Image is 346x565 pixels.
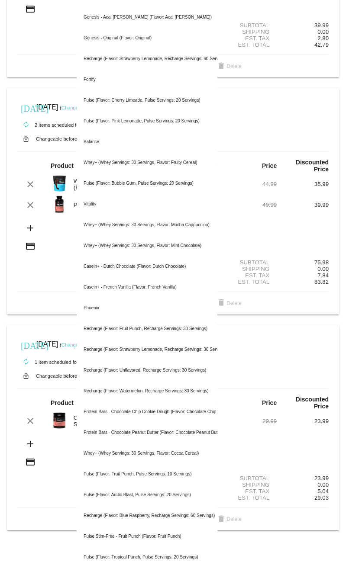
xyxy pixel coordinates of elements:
div: Whey+ (Whey Servings: 30 Servings, Flavor: Cocoa Cereal) [77,443,217,464]
img: Image-1-Carousel-Creatine-60S-1000x1000-Transp.png [51,412,68,429]
div: Subtotal [225,475,277,482]
small: 1 item scheduled for Every 60 days [17,360,110,365]
div: Genesis - Acai [PERSON_NAME] (Flavor: Acai [PERSON_NAME]) [77,7,217,28]
strong: Product [51,162,74,169]
button: Delete [209,58,249,74]
button: Delete [209,511,249,527]
strong: Discounted Price [296,159,329,173]
div: 44.99 [225,181,277,187]
div: Est. Tax [225,35,277,42]
div: 35.99 [277,181,329,187]
div: Pulse Stim-Free - Fruit Punch (Flavor: Fruit Punch) [77,526,217,547]
small: ( ) [60,105,80,110]
div: Est. Tax [225,272,277,279]
mat-icon: clear [25,200,36,210]
small: Changeable before [DATE] [36,373,94,379]
span: 29.03 [314,494,329,501]
div: Recharge (Flavor: Watermelon, Recharge Servings: 30 Servings) [77,381,217,401]
div: Pulse (Flavor: Fruit Punch, Pulse Servings: 10 Servings) [77,464,217,485]
mat-icon: [DATE] [21,103,31,113]
mat-icon: clear [25,416,36,426]
span: 0.00 [317,266,329,272]
button: Delete [209,295,249,311]
mat-icon: credit_card [25,241,36,251]
div: Pulse (Flavor: Pink Lemonade, Pulse Servings: 20 Servings) [77,111,217,132]
div: 39.99 [277,202,329,208]
div: Est. Total [225,42,277,48]
div: Recharge (Flavor: Unflavored, Recharge Servings: 30 Servings) [77,360,217,381]
small: 2 items scheduled for Every 30 days [17,122,113,128]
mat-icon: credit_card [25,4,36,14]
span: 42.79 [314,42,329,48]
img: Image-1-Whey-Concentrate-Chocolate.png [51,175,68,192]
div: Genesis - Original (Flavor: Original) [77,28,217,48]
div: Protein Bars - Chocolate Peanut Butter (Flavor: Chocolate Peanut Butter) [77,422,217,443]
strong: Price [262,162,277,169]
div: Whey+ (Whey Servings: 30 Servings, Flavor: Mint Chocolate) [77,235,217,256]
div: Recharge (Flavor: Blue Raspberry, Recharge Servings: 60 Servings) [77,505,217,526]
div: Pulse (Flavor: Bubble Gum, Pulse Servings: 20 Servings) [77,173,217,194]
div: Whey+ (Whey Servings: 30 Servings, Flavor: Fruity Cereal) [77,152,217,173]
div: Whey+ (Whey Servings: 30 Servings, Flavor: Mocha Cappuccino) [77,215,217,235]
img: Image-1-Carousel-Phoenix-2025.png [51,196,68,213]
div: Casein+ - Dutch Chocolate (Flavor: Dutch Chocolate) [77,256,217,277]
div: Balance [77,132,217,152]
small: ( ) [60,342,80,347]
mat-icon: delete [216,514,226,525]
span: 5.04 [317,488,329,494]
div: Vitality [77,194,217,215]
mat-icon: autorenew [21,357,31,367]
div: 29.99 [225,418,277,424]
mat-icon: autorenew [21,120,31,130]
div: Phoenix [77,298,217,318]
div: Recharge (Flavor: Strawberry Lemonade, Recharge Servings: 30 Servings) [77,339,217,360]
div: Phoenix [69,202,173,208]
mat-icon: add [25,223,36,233]
div: Est. Total [225,494,277,501]
span: Delete [216,516,242,522]
span: 83.82 [314,279,329,285]
strong: Product [51,399,74,406]
a: Change [61,342,78,347]
div: 49.99 [225,202,277,208]
mat-icon: lock_open [21,370,31,382]
div: Fortify [77,69,217,90]
mat-icon: lock_open [21,133,31,144]
div: Est. Tax [225,488,277,494]
div: Protein Bars - Chocolate Chip Cookie Dough (Flavor: Chocolate Chip Cookie Dough) [77,401,217,422]
div: Casein+ - French Vanilla (Flavor: French Vanilla) [77,277,217,298]
div: Subtotal [225,22,277,29]
div: Shipping [225,482,277,488]
div: 23.99 [277,475,329,482]
div: 75.98 [277,259,329,266]
span: 7.84 [317,272,329,279]
strong: Price [262,399,277,406]
div: Shipping [225,266,277,272]
mat-icon: credit_card [25,457,36,467]
mat-icon: add [25,439,36,449]
mat-icon: delete [216,298,226,308]
mat-icon: [DATE] [21,340,31,350]
div: Subtotal [225,259,277,266]
mat-icon: clear [25,179,36,189]
div: Whey Concentrate - Dutch Chocolate (Flavor: Dutch Chocolate) [69,178,173,191]
a: Change [61,105,78,110]
span: 0.00 [317,29,329,35]
div: Recharge (Flavor: Strawberry Lemonade, Recharge Servings: 60 Servings) [77,48,217,69]
div: Creatine (Flavor: Unflavored, Creatine Servings: 60 Servings) [69,414,173,427]
div: Est. Total [225,279,277,285]
span: 0.00 [317,482,329,488]
div: Pulse (Flavor: Cherry Limeade, Pulse Servings: 20 Servings) [77,90,217,111]
div: 39.99 [277,22,329,29]
strong: Discounted Price [296,396,329,410]
span: 2.80 [317,35,329,42]
span: Delete [216,63,242,69]
small: Changeable before [DATE] [36,136,94,141]
mat-icon: delete [216,61,226,72]
span: Delete [216,300,242,306]
div: 23.99 [277,418,329,424]
div: Recharge (Flavor: Fruit Punch, Recharge Servings: 30 Servings) [77,318,217,339]
div: Pulse (Flavor: Arctic Blast, Pulse Servings: 20 Servings) [77,485,217,505]
div: Shipping [225,29,277,35]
